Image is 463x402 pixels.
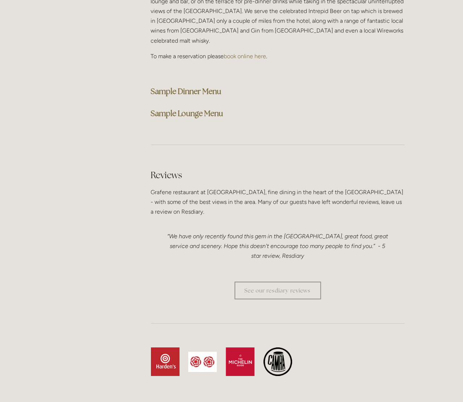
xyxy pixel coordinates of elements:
img: michelin-guide.png [226,347,254,376]
img: AAAA-removebg-preview.png [264,347,292,376]
img: Rosette.jpg [188,352,217,372]
p: “We have only recently found this gem in the [GEOGRAPHIC_DATA], great food, great service and sce... [165,231,390,261]
a: Sample Lounge Menu [151,108,223,118]
a: Sample Dinner Menu [151,86,222,96]
a: book online here [224,53,266,60]
p: To make a reservation please . [151,51,405,61]
a: See our resdiary reviews [235,282,321,299]
img: 126045653_10159064083141457_737047522477313005_n.png [151,347,180,376]
p: Grafene restaurant at [GEOGRAPHIC_DATA], fine dining in the heart of the [GEOGRAPHIC_DATA] - with... [151,187,405,217]
h2: Reviews [151,169,405,181]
